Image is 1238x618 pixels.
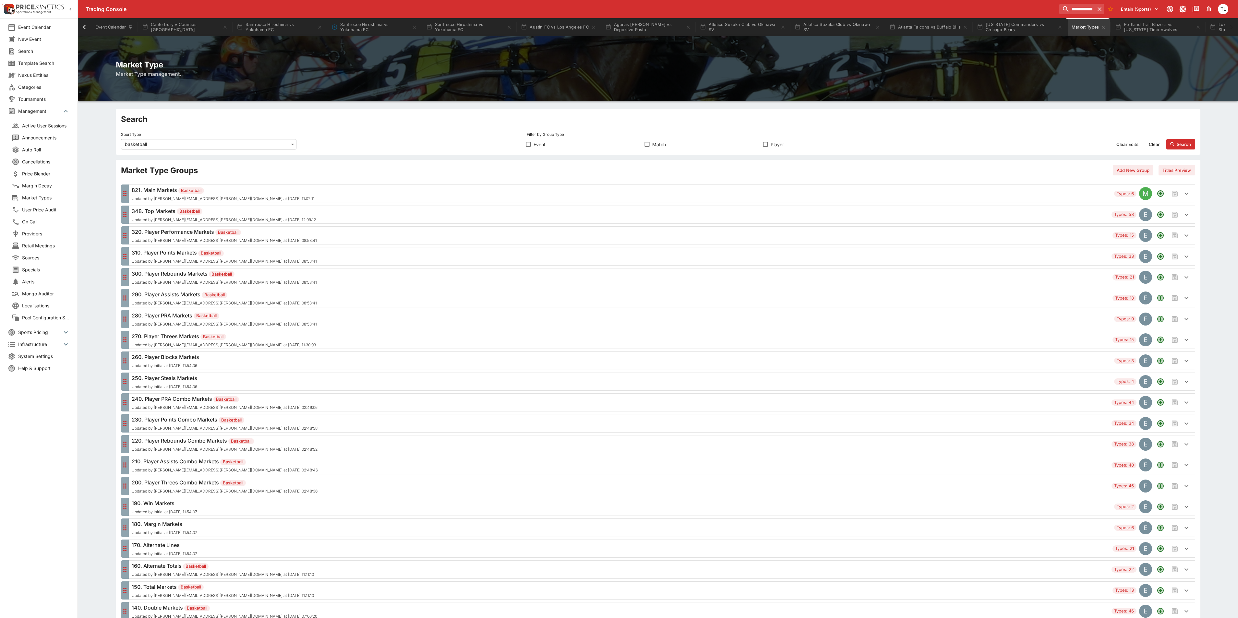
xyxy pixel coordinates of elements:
button: Add a new Market type to the group [1155,522,1166,534]
span: Save changes to the Market Type group [1169,292,1181,304]
span: Template Search [18,60,70,66]
button: Market Types [1068,18,1110,36]
button: Add a new Market type to the group [1155,271,1166,283]
span: Types: 3 [1114,358,1136,364]
div: Trading Console [86,6,1057,13]
span: Player [771,141,784,148]
span: Save changes to the Market Type group [1169,480,1181,492]
div: EVENT [1139,313,1152,326]
span: User Price Audit [22,206,70,213]
span: Types: 40 [1112,462,1136,469]
button: Add a new Market type to the group [1155,209,1166,220]
div: EVENT [1139,480,1152,493]
span: Save changes to the Market Type group [1169,501,1181,513]
button: Austin FC vs Los Angeles FC [517,18,600,36]
h6: 260. Player Blocks Markets [132,353,199,361]
span: Types: 22 [1112,566,1136,573]
span: Updated by initial at [DATE] 11:54:07 [132,530,197,535]
span: Categories [18,84,70,90]
span: Updated by [PERSON_NAME][EMAIL_ADDRESS][PERSON_NAME][DOMAIN_NAME] at [DATE] 02:49:06 [132,405,318,410]
button: Canterbury v Counties [GEOGRAPHIC_DATA] [138,18,232,36]
span: Sources [22,254,70,261]
span: Auto Roll [22,146,70,153]
button: Search [1166,139,1195,149]
span: Retail Meetings [22,242,70,249]
div: EVENT [1139,271,1152,284]
span: Types: 34 [1112,420,1136,427]
span: Basketball [194,313,219,319]
h6: 190. Win Markets [132,499,197,507]
span: Updated by [PERSON_NAME][EMAIL_ADDRESS][PERSON_NAME][DOMAIN_NAME] at [DATE] 11:11:10 [132,593,314,598]
button: Notifications [1203,3,1215,15]
button: Add a new Market type to the group [1155,397,1166,408]
button: Clear Edits [1112,139,1142,149]
button: Atletico Suzuka Club vs Okinawa SV [696,18,789,36]
span: Updated by [PERSON_NAME][EMAIL_ADDRESS][PERSON_NAME][DOMAIN_NAME] at [DATE] 08:53:41 [132,322,317,327]
button: Add a new Market type to the group [1155,564,1166,575]
span: Updated by [PERSON_NAME][EMAIL_ADDRESS][PERSON_NAME][DOMAIN_NAME] at [DATE] 02:48:52 [132,447,318,452]
div: EVENT [1139,375,1152,388]
span: Market Types [22,194,70,201]
span: Types: 58 [1112,211,1136,218]
span: Updated by [PERSON_NAME][EMAIL_ADDRESS][PERSON_NAME][DOMAIN_NAME] at [DATE] 08:53:41 [132,259,317,264]
button: Add a new Market type to the group [1155,251,1166,262]
button: Sanfrecce Hiroshima vs Yokohama FC [233,18,326,36]
div: EVENT [1139,563,1152,576]
span: Management [18,108,62,114]
span: Updated by [PERSON_NAME][EMAIL_ADDRESS][PERSON_NAME][DOMAIN_NAME] at [DATE] 11:02:11 [132,196,315,201]
button: [US_STATE] Commanders vs Chicago Bears [973,18,1066,36]
h6: 250. Player Steals Markets [132,374,197,382]
span: Basketball [178,187,204,194]
span: Mongo Auditor [22,290,70,297]
span: Cancellations [22,158,70,165]
span: Updated by [PERSON_NAME][EMAIL_ADDRESS][PERSON_NAME][DOMAIN_NAME] at [DATE] 11:11:10 [132,572,314,577]
div: EVENT [1139,250,1152,263]
span: Updated by initial at [DATE] 11:54:06 [132,385,197,389]
h6: 270. Player Threes Markets [132,332,316,340]
span: Pool Configuration Sets [22,314,70,321]
span: Basketball [219,417,244,423]
button: Add a new Market type to the group [1155,543,1166,554]
div: EVENT [1139,396,1152,409]
div: EVENT [1139,542,1152,555]
button: Portland Trail Blazers vs [US_STATE] Timberwolves [1111,18,1205,36]
span: Basketball [198,250,224,256]
span: Infrastructure [18,341,62,348]
button: Aguilas [PERSON_NAME] vs Deportivo Pasto [601,18,695,36]
div: EVENT [1139,605,1152,618]
div: Trent Lewis [1218,4,1228,14]
p: Filter by Group Type [527,132,564,137]
h6: 240. Player PRA Combo Markets [132,395,318,403]
button: Atlanta Falcons vs Buffalo Bills [885,18,972,36]
span: Save changes to the Market Type group [1169,543,1181,554]
h6: 210. Player Assists Combo Markets [132,458,318,465]
button: Titles Preview [1159,165,1195,175]
h6: 220. Player Rebounds Combo Markets [132,437,318,445]
div: EVENT [1139,438,1152,451]
span: Providers [22,230,70,237]
span: Types: 6 [1114,525,1136,531]
span: Save changes to the Market Type group [1169,418,1181,429]
button: Add a new Market type to the group [1155,459,1166,471]
h6: 310. Player Points Markets [132,249,317,256]
span: Basketball [213,396,239,403]
span: Updated by initial at [DATE] 11:54:07 [132,510,197,514]
span: Save changes to the Market Type group [1169,355,1181,367]
span: Save changes to the Market Type group [1169,564,1181,575]
span: Event Calendar [18,24,70,30]
span: Updated by [PERSON_NAME][EMAIL_ADDRESS][PERSON_NAME][DOMAIN_NAME] at [DATE] 08:53:41 [132,238,317,243]
button: Add a new Market type to the group [1155,230,1166,241]
span: Basketball [177,208,202,215]
button: Add a new Market type to the group [1155,605,1166,617]
div: MATCH [1139,187,1152,200]
span: Save changes to the Market Type group [1169,271,1181,283]
span: Basketball [178,584,204,590]
span: Basketball [202,292,227,298]
div: EVENT [1139,500,1152,513]
button: Documentation [1190,3,1202,15]
h2: Market Type [116,60,1200,70]
p: Sport Type [121,132,141,137]
span: Save changes to the Market Type group [1169,397,1181,408]
span: Types: 2 [1114,504,1136,510]
h6: 320. Player Performance Markets [132,228,317,236]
